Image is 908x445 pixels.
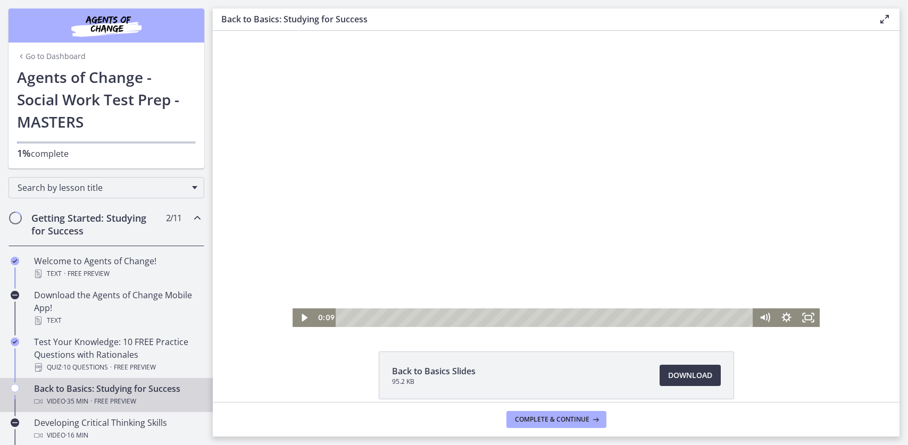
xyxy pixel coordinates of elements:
[17,51,86,62] a: Go to Dashboard
[660,365,721,386] a: Download
[34,289,200,327] div: Download the Agents of Change Mobile App!
[34,267,200,280] div: Text
[392,365,476,377] span: Back to Basics Slides
[34,382,200,408] div: Back to Basics: Studying for Success
[166,212,181,224] span: 2 / 11
[506,411,606,428] button: Complete & continue
[94,395,136,408] span: Free preview
[9,177,204,198] div: Search by lesson title
[585,278,606,296] button: Fullscreen
[34,255,200,280] div: Welcome to Agents of Change!
[11,338,19,346] i: Completed
[68,267,110,280] span: Free preview
[90,395,92,408] span: ·
[17,147,196,160] p: complete
[62,361,108,374] span: · 10 Questions
[114,361,156,374] span: Free preview
[17,147,31,159] span: 1%
[34,361,200,374] div: Quiz
[43,13,170,38] img: Agents of Change Social Work Test Prep
[34,335,200,374] div: Test Your Knowledge: 10 FREE Practice Questions with Rationales
[110,361,112,374] span: ·
[541,278,563,296] button: Mute
[213,31,899,327] iframe: To enrich screen reader interactions, please activate Accessibility in Grammarly extension settings
[65,429,88,442] span: · 16 min
[34,416,200,442] div: Developing Critical Thinking Skills
[34,395,200,408] div: Video
[668,369,712,382] span: Download
[11,257,19,265] i: Completed
[34,429,200,442] div: Video
[17,66,196,133] h1: Agents of Change - Social Work Test Prep - MASTERS
[392,377,476,386] span: 95.2 KB
[34,314,200,327] div: Text
[563,278,585,296] button: Show settings menu
[65,395,88,408] span: · 35 min
[31,212,161,237] h2: Getting Started: Studying for Success
[515,415,589,424] span: Complete & continue
[18,182,187,194] span: Search by lesson title
[64,267,65,280] span: ·
[221,13,861,26] h3: Back to Basics: Studying for Success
